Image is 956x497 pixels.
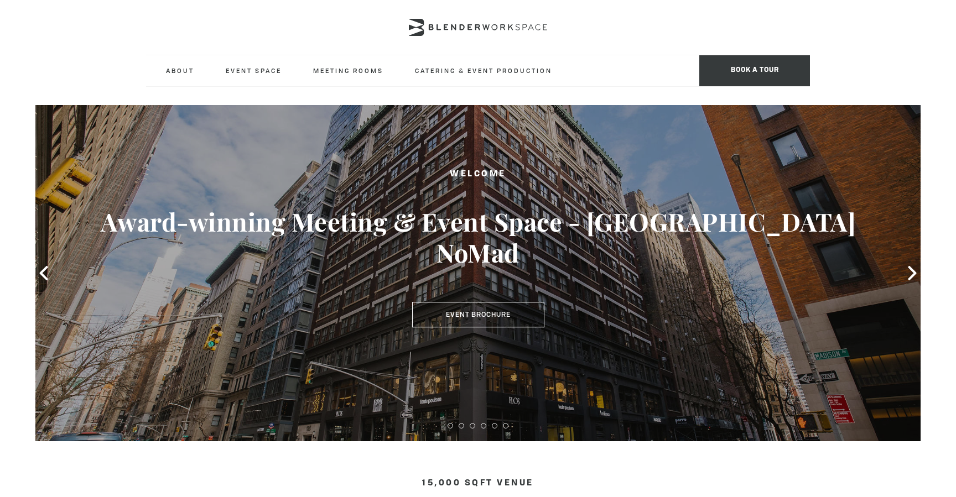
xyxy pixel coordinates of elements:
[406,55,561,86] a: Catering & Event Production
[699,55,810,86] span: Book a tour
[412,302,544,327] a: Event Brochure
[217,55,290,86] a: Event Space
[80,168,876,181] h2: Welcome
[157,55,203,86] a: About
[80,206,876,268] h3: Award-winning Meeting & Event Space - [GEOGRAPHIC_DATA] NoMad
[146,479,810,488] h4: 15,000 sqft venue
[304,55,392,86] a: Meeting Rooms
